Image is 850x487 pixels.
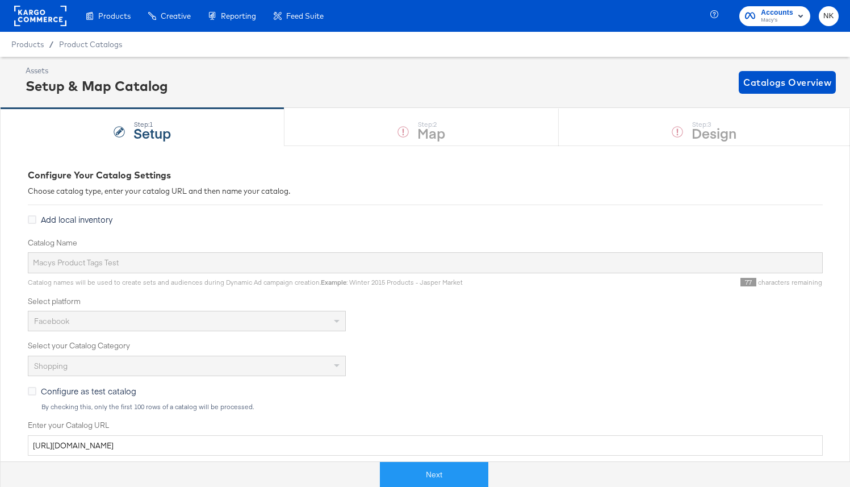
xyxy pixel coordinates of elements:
span: 77 [740,278,756,286]
div: Choose catalog type, enter your catalog URL and then name your catalog. [28,186,823,197]
input: Name your catalog e.g. My Dynamic Product Catalog [28,252,823,273]
span: Reporting [221,11,256,20]
div: Configure Your Catalog Settings [28,169,823,182]
strong: Setup [133,123,171,142]
div: Assets [26,65,168,76]
span: Configure as test catalog [41,385,136,397]
span: / [44,40,59,49]
button: NK [819,6,839,26]
div: Setup & Map Catalog [26,76,168,95]
span: NK [823,10,834,23]
span: Accounts [761,7,793,19]
span: Catalogs Overview [743,74,831,90]
span: Creative [161,11,191,20]
span: Macy's [761,16,793,25]
label: Enter your Catalog URL [28,420,823,431]
span: Products [11,40,44,49]
span: Catalog names will be used to create sets and audiences during Dynamic Ad campaign creation. : Wi... [28,278,463,286]
a: Product Catalogs [59,40,122,49]
span: Shopping [34,361,68,371]
span: Add local inventory [41,214,112,225]
label: Select your Catalog Category [28,340,823,351]
input: Enter Catalog URL, e.g. http://www.example.com/products.xml [28,435,823,456]
button: AccountsMacy's [739,6,810,26]
div: By checking this, only the first 100 rows of a catalog will be processed. [41,403,823,411]
strong: Example [321,278,346,286]
span: Feed Suite [286,11,324,20]
label: Select platform [28,296,823,307]
span: Facebook [34,316,69,326]
button: Catalogs Overview [739,71,836,94]
div: characters remaining [463,278,823,287]
label: Catalog Name [28,238,823,248]
div: Step: 1 [133,120,171,128]
span: Products [98,11,131,20]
